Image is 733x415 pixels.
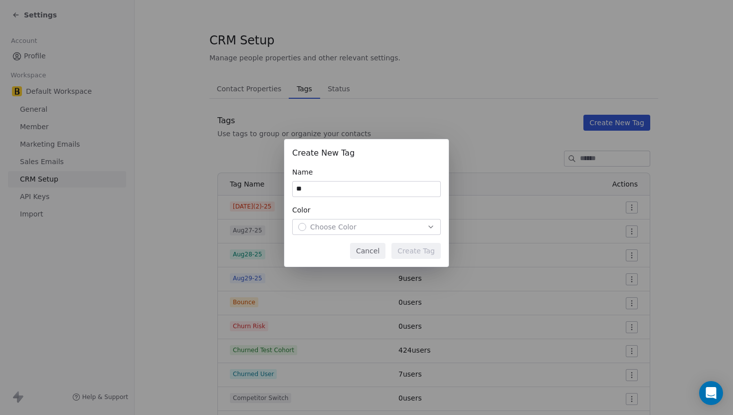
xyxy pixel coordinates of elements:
button: Cancel [350,243,385,259]
div: Create New Tag [292,147,441,159]
span: Choose Color [310,222,357,232]
button: Choose Color [292,219,441,235]
button: Create Tag [391,243,441,259]
div: Name [292,167,441,177]
div: Color [292,205,441,215]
